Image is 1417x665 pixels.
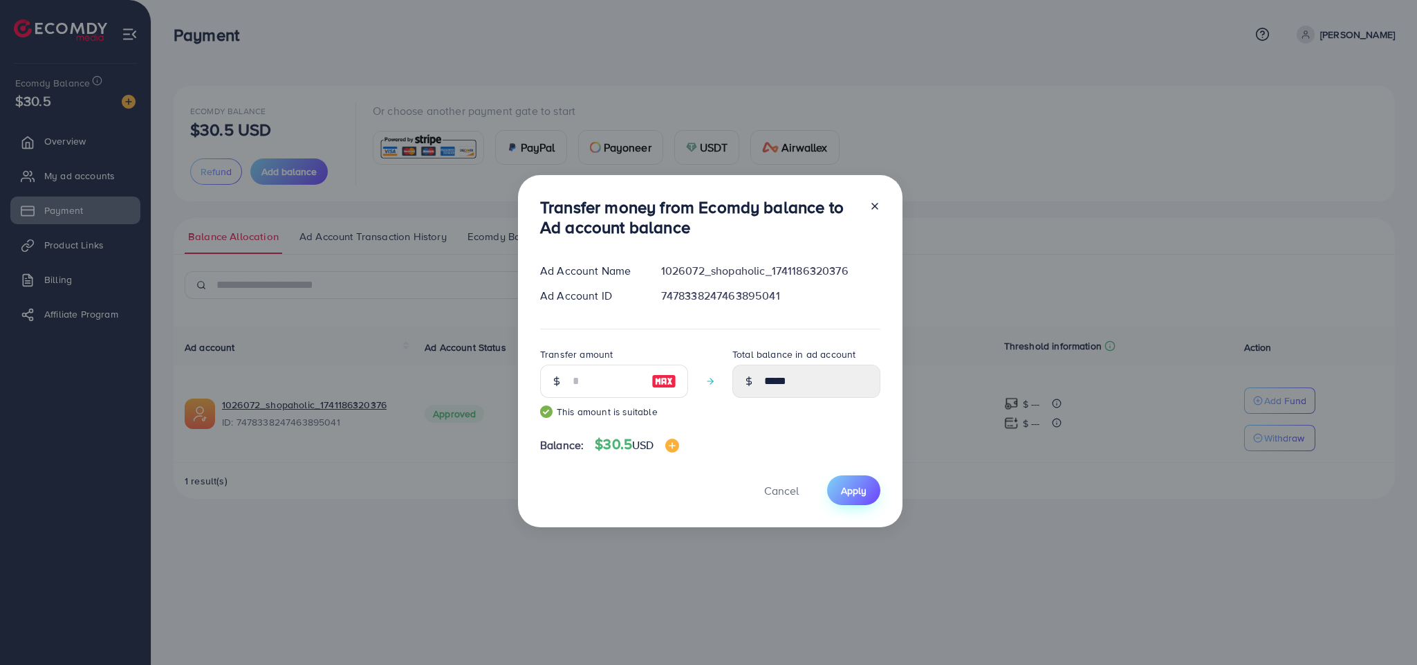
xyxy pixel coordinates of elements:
div: 7478338247463895041 [650,288,891,304]
h3: Transfer money from Ecomdy balance to Ad account balance [540,197,858,237]
div: Ad Account Name [529,263,650,279]
span: USD [632,437,654,453]
label: Transfer amount [540,347,613,361]
label: Total balance in ad account [732,347,855,361]
div: Ad Account ID [529,288,650,304]
button: Apply [827,475,880,505]
h4: $30.5 [595,436,678,453]
span: Cancel [764,483,799,498]
span: Apply [841,484,867,498]
div: 1026072_shopaholic_1741186320376 [650,263,891,279]
small: This amount is suitable [540,405,688,419]
img: image [665,439,679,453]
iframe: Chat [1358,603,1407,655]
span: Balance: [540,437,584,453]
img: guide [540,406,553,418]
button: Cancel [747,475,816,505]
img: image [651,373,676,390]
